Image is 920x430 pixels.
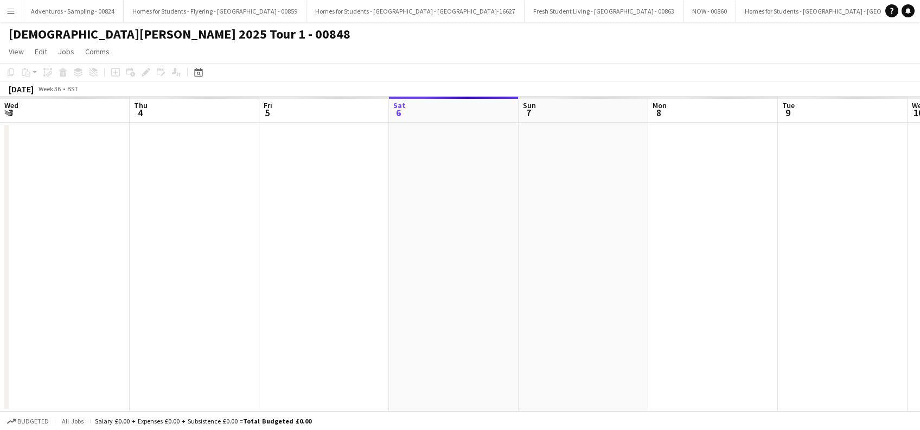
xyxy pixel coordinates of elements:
a: Comms [81,45,114,59]
span: Fri [264,100,272,110]
span: Total Budgeted £0.00 [243,417,311,425]
span: 3 [3,106,18,119]
span: Tue [782,100,795,110]
span: 8 [651,106,667,119]
button: NOW - 00860 [683,1,736,22]
a: Jobs [54,45,79,59]
button: Homes for Students - [GEOGRAPHIC_DATA] - [GEOGRAPHIC_DATA]-16627 [306,1,525,22]
span: Edit [35,47,47,56]
div: BST [67,85,78,93]
span: Comms [85,47,110,56]
span: 9 [781,106,795,119]
div: Salary £0.00 + Expenses £0.00 + Subsistence £0.00 = [95,417,311,425]
span: Thu [134,100,148,110]
button: Homes for Students - Flyering - [GEOGRAPHIC_DATA] - 00859 [124,1,306,22]
span: Sat [393,100,406,110]
span: Budgeted [17,418,49,425]
span: Wed [4,100,18,110]
button: Adventuros - Sampling - 00824 [22,1,124,22]
span: Week 36 [36,85,63,93]
span: 7 [521,106,536,119]
div: [DATE] [9,84,34,94]
span: 4 [132,106,148,119]
h1: [DEMOGRAPHIC_DATA][PERSON_NAME] 2025 Tour 1 - 00848 [9,26,350,42]
span: 6 [392,106,406,119]
span: 5 [262,106,272,119]
span: View [9,47,24,56]
button: Budgeted [5,415,50,427]
a: Edit [30,45,52,59]
span: Jobs [58,47,74,56]
button: Fresh Student Living - [GEOGRAPHIC_DATA] - 00863 [525,1,683,22]
span: All jobs [60,417,86,425]
a: View [4,45,28,59]
span: Mon [653,100,667,110]
span: Sun [523,100,536,110]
